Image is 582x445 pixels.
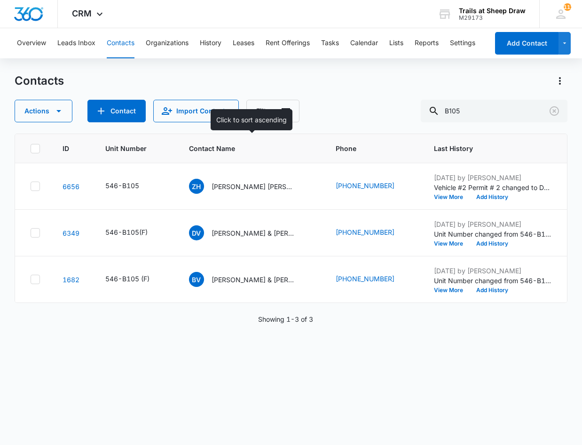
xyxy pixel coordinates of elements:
[15,100,72,122] button: Actions
[189,179,313,194] div: Contact Name - Zhi heng Wu, Shan Shan Li & Fei Wu - Select to Edit Field
[470,287,515,293] button: Add History
[258,314,313,324] p: Showing 1-3 of 3
[336,181,394,191] a: [PHONE_NUMBER]
[105,143,166,153] span: Unit Number
[547,103,562,119] button: Clear
[105,181,139,191] div: 546-B105
[564,3,571,11] div: notifications count
[434,266,551,276] p: [DATE] by [PERSON_NAME]
[233,28,254,58] button: Leases
[72,8,92,18] span: CRM
[189,272,204,287] span: BV
[459,15,526,21] div: account id
[321,28,339,58] button: Tasks
[153,100,239,122] button: Import Contacts
[350,28,378,58] button: Calendar
[63,183,79,191] a: Navigate to contact details page for Zhi heng Wu, Shan Shan Li & Fei Wu
[105,181,156,192] div: Unit Number - 546-B105 - Select to Edit Field
[495,32,558,55] button: Add Contact
[470,194,515,200] button: Add History
[266,28,310,58] button: Rent Offerings
[434,143,538,153] span: Last History
[189,225,204,240] span: DV
[434,219,551,229] p: [DATE] by [PERSON_NAME]
[434,241,470,246] button: View More
[57,28,95,58] button: Leads Inbox
[415,28,439,58] button: Reports
[105,227,165,238] div: Unit Number - 546-B105(F) - Select to Edit Field
[146,28,189,58] button: Organizations
[336,227,411,238] div: Phone - 9702380414 - Select to Edit Field
[246,100,299,122] button: Filters
[336,274,411,285] div: Phone - 9705159247 - Select to Edit Field
[389,28,403,58] button: Lists
[336,143,398,153] span: Phone
[434,183,551,192] p: Vehicle #2 Permit # 2 changed to DRM-T84.
[107,28,134,58] button: Contacts
[211,109,292,130] div: Click to sort ascending
[63,276,79,284] a: Navigate to contact details page for Brandon Volesky & Kalvyn Patrick
[105,274,149,284] div: 546-B105 (F)
[434,287,470,293] button: View More
[189,179,204,194] span: Zh
[212,182,296,191] p: [PERSON_NAME] [PERSON_NAME] [PERSON_NAME] & [PERSON_NAME]
[189,225,313,240] div: Contact Name - Daniel Valles & Meghan Kelly-Valles (GBD) - Select to Edit Field
[336,181,411,192] div: Phone - 9707866564 - Select to Edit Field
[450,28,475,58] button: Settings
[105,227,148,237] div: 546-B105(F)
[434,229,551,239] p: Unit Number changed from 546-B105 to 546-B105(F).
[336,274,394,284] a: [PHONE_NUMBER]
[434,194,470,200] button: View More
[200,28,221,58] button: History
[17,28,46,58] button: Overview
[63,143,69,153] span: ID
[189,272,313,287] div: Contact Name - Brandon Volesky & Kalvyn Patrick - Select to Edit Field
[434,276,551,286] p: Unit Number changed from 546-B105 to 546-B105 (F).
[212,275,296,285] p: [PERSON_NAME] & [PERSON_NAME]
[15,74,64,88] h1: Contacts
[421,100,567,122] input: Search Contacts
[63,229,79,237] a: Navigate to contact details page for Daniel Valles & Meghan Kelly-Valles (GBD)
[459,7,526,15] div: account name
[87,100,146,122] button: Add Contact
[105,274,166,285] div: Unit Number - 546-B105 (F) - Select to Edit Field
[336,227,394,237] a: [PHONE_NUMBER]
[470,241,515,246] button: Add History
[434,173,551,183] p: [DATE] by [PERSON_NAME]
[564,3,571,11] span: 112
[212,228,296,238] p: [PERSON_NAME] & [PERSON_NAME] (GBD)
[189,143,299,153] span: Contact Name
[552,73,567,88] button: Actions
